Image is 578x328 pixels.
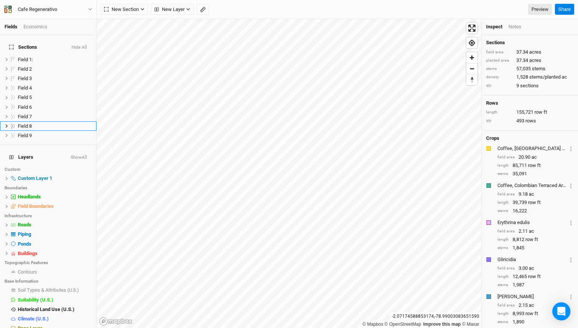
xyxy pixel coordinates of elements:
[486,83,513,88] div: qty
[497,199,573,206] div: 39,739
[18,203,92,209] div: Field Boundaries
[104,6,139,13] span: New Section
[497,237,509,243] div: length
[528,199,541,206] span: row ft
[462,322,479,327] a: Maxar
[466,74,477,85] button: Reset bearing to north
[497,163,509,169] div: length
[70,155,87,160] button: ShowAll
[529,191,534,198] span: ac
[486,118,573,124] div: 493
[18,306,75,312] span: Historical Land Use (U.S.)
[555,4,574,15] button: Share
[486,74,513,80] div: density
[497,274,509,280] div: length
[528,4,552,15] a: Preview
[497,319,509,325] div: stems
[18,297,53,303] span: Suitability (U.S.)
[497,155,515,160] div: field area
[497,145,567,152] div: Coffee, Brazil Mechanized Arabica
[497,229,515,234] div: field area
[528,162,541,169] span: row ft
[385,322,421,327] a: OpenStreetMap
[18,57,92,63] div: Field 1:
[486,74,573,80] div: 1,528
[18,231,92,237] div: Piping
[486,49,573,56] div: 37.34
[154,6,185,13] span: New Layer
[18,297,92,303] div: Suitability (U.S.)
[151,4,194,15] button: New Layer
[497,236,573,243] div: 8,812
[466,52,477,63] button: Zoom in
[18,306,92,313] div: Historical Land Use (U.S.)
[18,231,31,237] span: Piping
[497,200,509,206] div: length
[497,170,573,177] div: 35,091
[18,316,49,322] span: Climate (U.S.)
[362,322,383,327] a: Mapbox
[497,256,567,263] div: Gliricidia
[497,228,573,235] div: 2.11
[18,287,92,293] div: Soil Types & Attributes (U.S.)
[23,23,47,30] div: Economics
[486,118,513,124] div: qty
[466,63,477,74] span: Zoom out
[97,19,481,328] canvas: Map
[497,310,573,317] div: 8,993
[18,66,32,72] span: Field 2
[18,114,32,119] span: Field 7
[497,162,573,169] div: 85,711
[497,154,573,161] div: 20.90
[99,317,132,326] a: Mapbox logo
[18,203,54,209] span: Field Boundaries
[497,245,509,251] div: stems
[466,23,477,34] button: Enter fullscreen
[486,50,513,55] div: field area
[18,114,92,120] div: Field 7
[569,181,573,190] button: Crop Usage
[497,302,573,309] div: 2.15
[486,82,573,89] div: 9
[466,63,477,74] button: Zoom out
[18,269,92,275] div: Contours
[18,85,92,91] div: Field 4
[18,175,92,181] div: Custom Layer 1
[466,37,477,48] button: Find my location
[569,144,573,153] button: Crop Usage
[18,194,41,200] span: Headlands
[569,218,573,227] button: Crop Usage
[497,282,509,288] div: stems
[529,57,541,64] span: acres
[18,76,32,81] span: Field 3
[197,4,209,15] button: Shortcut: M
[18,76,92,82] div: Field 3
[486,135,499,141] h4: Crops
[18,222,92,228] div: Roads
[497,282,573,288] div: 1,987
[528,273,541,280] span: row ft
[497,244,573,251] div: 1,845
[18,251,92,257] div: Buildings
[520,82,539,89] span: sections
[18,85,32,91] span: Field 4
[497,273,573,280] div: 12,465
[529,302,534,309] span: ac
[486,65,573,72] div: 57,035
[497,191,573,198] div: 9.18
[497,319,573,325] div: 1,890
[534,109,547,116] span: row ft
[18,287,79,293] span: Soil Types & Attributes (U.S.)
[497,303,515,308] div: field area
[18,104,32,110] span: Field 6
[508,23,521,30] div: Notes
[18,133,92,139] div: Field 9
[569,255,573,264] button: Crop Usage
[18,123,92,129] div: Field 8
[569,292,573,301] button: Crop Usage
[486,110,513,115] div: length
[529,228,534,235] span: ac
